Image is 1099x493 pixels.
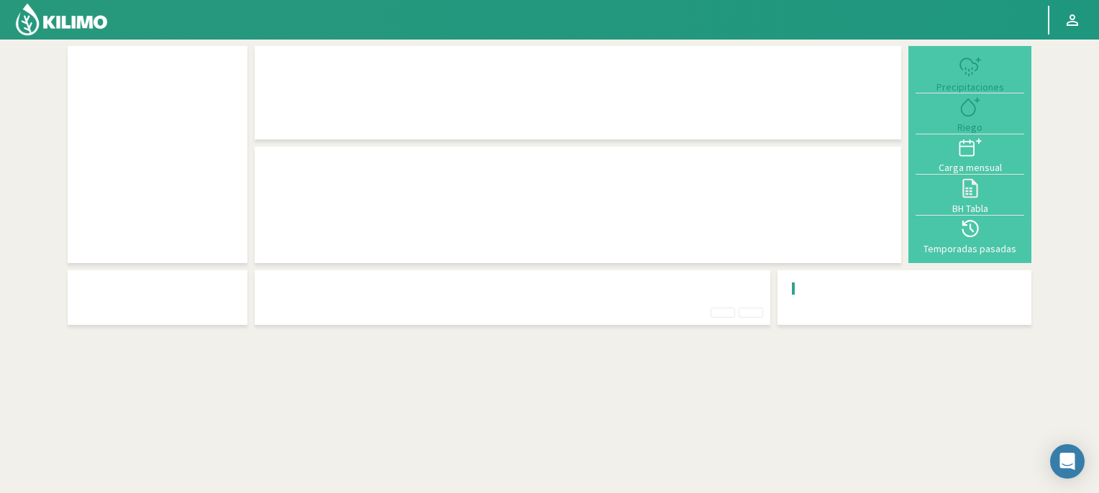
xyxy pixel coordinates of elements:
button: Precipitaciones [916,53,1024,93]
img: Kilimo [14,2,109,37]
div: Precipitaciones [920,82,1020,92]
div: BH Tabla [920,203,1020,213]
button: Riego [916,93,1024,134]
div: Riego [920,122,1020,132]
div: Carga mensual [920,162,1020,172]
button: Temporadas pasadas [916,216,1024,256]
button: Carga mensual [916,134,1024,175]
div: Open Intercom Messenger [1050,444,1085,479]
button: BH Tabla [916,175,1024,215]
div: Temporadas pasadas [920,244,1020,254]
